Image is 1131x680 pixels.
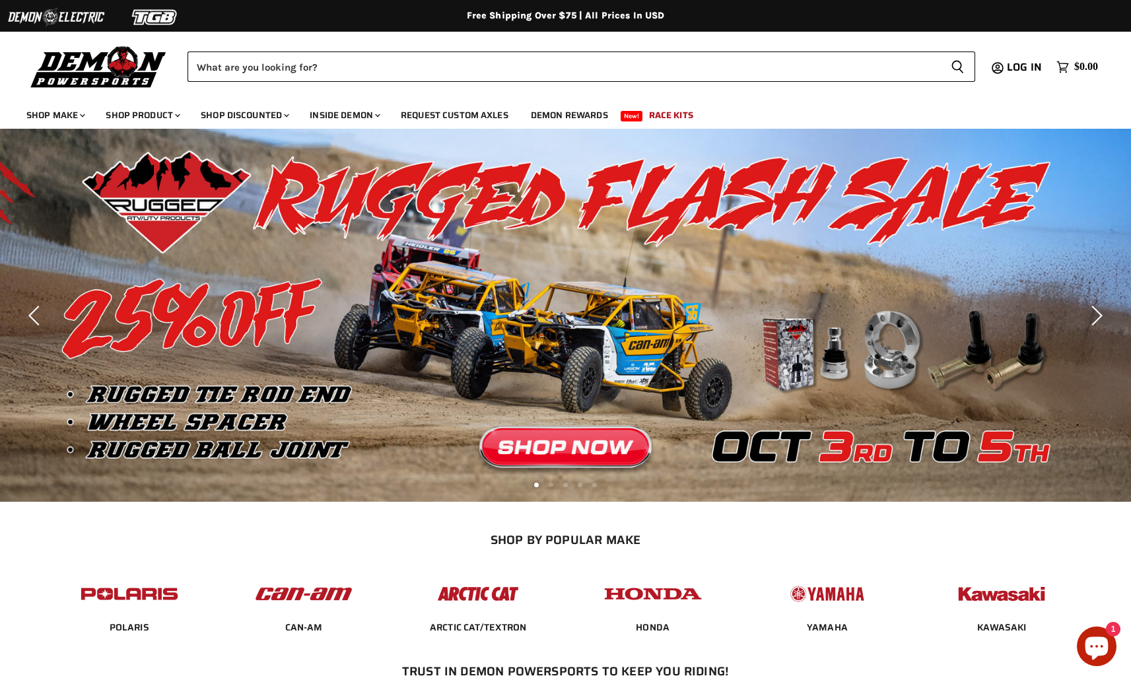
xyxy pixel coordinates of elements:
[1074,61,1098,73] span: $0.00
[601,574,704,614] img: POPULAR_MAKE_logo_4_4923a504-4bac-4306-a1be-165a52280178.jpg
[106,5,205,30] img: TGB Logo 2
[592,483,597,487] li: Page dot 5
[17,96,1095,129] ul: Main menu
[78,574,181,614] img: POPULAR_MAKE_logo_2_dba48cf1-af45-46d4-8f73-953a0f002620.jpg
[191,102,297,129] a: Shop Discounted
[110,621,149,633] a: POLARIS
[977,621,1026,633] a: KAWASAKI
[110,621,149,634] span: POLARIS
[1007,59,1042,75] span: Log in
[252,574,355,614] img: POPULAR_MAKE_logo_1_adc20308-ab24-48c4-9fac-e3c1a623d575.jpg
[578,483,582,487] li: Page dot 4
[636,621,669,634] span: HONDA
[427,574,530,614] img: POPULAR_MAKE_logo_3_027535af-6171-4c5e-a9bc-f0eccd05c5d6.jpg
[639,102,703,129] a: Race Kits
[188,51,975,82] form: Product
[1081,302,1108,329] button: Next
[300,102,388,129] a: Inside Demon
[621,111,643,121] span: New!
[23,302,50,329] button: Previous
[549,483,553,487] li: Page dot 2
[1073,627,1120,669] inbox-online-store-chat: Shopify online store chat
[950,574,1053,614] img: POPULAR_MAKE_logo_6_76e8c46f-2d1e-4ecc-b320-194822857d41.jpg
[807,621,848,633] a: YAMAHA
[1050,57,1105,77] a: $0.00
[521,102,618,129] a: Demon Rewards
[53,533,1078,547] h2: SHOP BY POPULAR MAKE
[69,664,1062,678] h2: Trust In Demon Powersports To Keep You Riding!
[38,10,1094,22] div: Free Shipping Over $75 | All Prices In USD
[563,483,568,487] li: Page dot 3
[977,621,1026,634] span: KAWASAKI
[7,5,106,30] img: Demon Electric Logo 2
[391,102,518,129] a: Request Custom Axles
[534,483,539,487] li: Page dot 1
[188,51,940,82] input: Search
[285,621,323,634] span: CAN-AM
[17,102,93,129] a: Shop Make
[776,574,879,614] img: POPULAR_MAKE_logo_5_20258e7f-293c-4aac-afa8-159eaa299126.jpg
[96,102,188,129] a: Shop Product
[26,43,171,90] img: Demon Powersports
[807,621,848,634] span: YAMAHA
[285,621,323,633] a: CAN-AM
[430,621,527,634] span: ARCTIC CAT/TEXTRON
[940,51,975,82] button: Search
[430,621,527,633] a: ARCTIC CAT/TEXTRON
[636,621,669,633] a: HONDA
[1001,61,1050,73] a: Log in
